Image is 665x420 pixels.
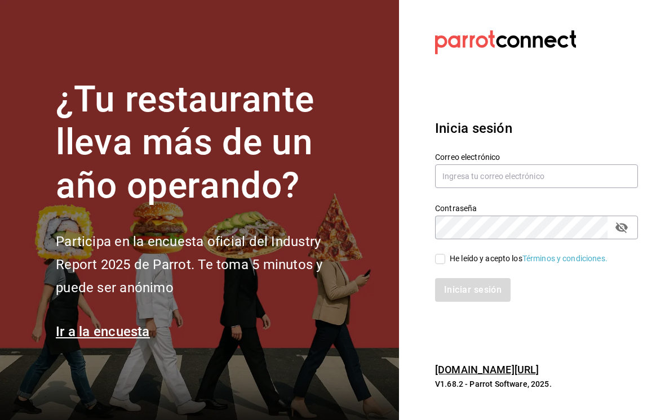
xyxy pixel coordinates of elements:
div: He leído y acepto los [450,253,608,265]
label: Contraseña [435,204,638,212]
label: Correo electrónico [435,153,638,160]
h3: Inicia sesión [435,118,638,138]
a: Ir a la encuesta [56,324,150,339]
button: passwordField [612,218,631,237]
h1: ¿Tu restaurante lleva más de un año operando? [56,78,360,208]
p: V1.68.2 - Parrot Software, 2025. [435,378,638,390]
h2: Participa en la encuesta oficial del Industry Report 2025 de Parrot. Te toma 5 minutos y puede se... [56,230,360,299]
a: Términos y condiciones. [522,254,608,263]
input: Ingresa tu correo electrónico [435,164,638,188]
a: [DOMAIN_NAME][URL] [435,364,539,376]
